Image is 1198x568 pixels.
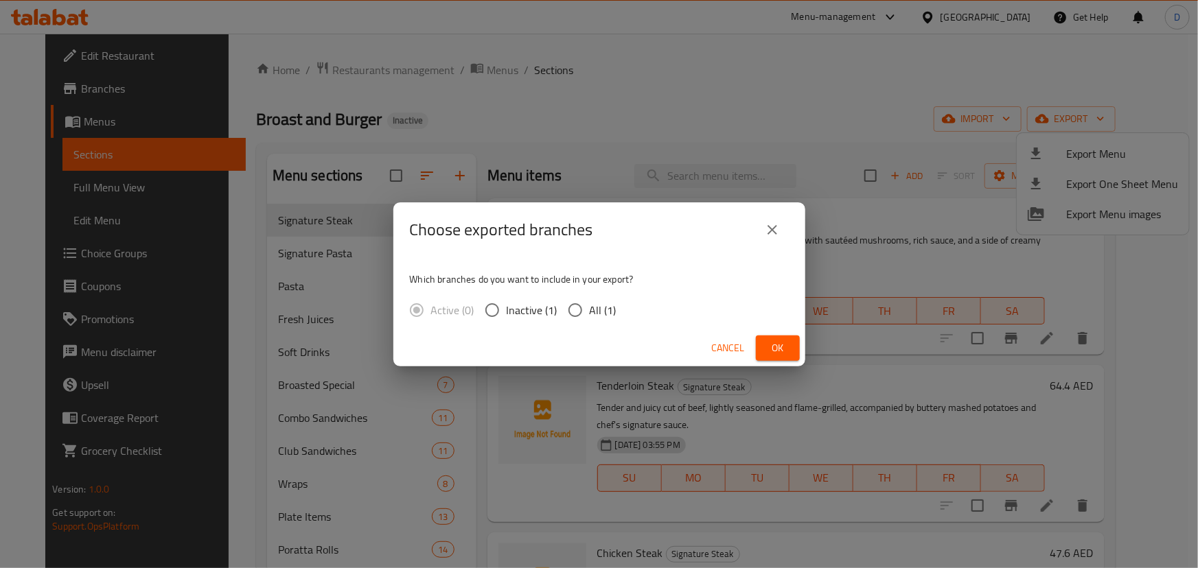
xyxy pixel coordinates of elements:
span: All (1) [590,302,617,318]
span: Cancel [712,340,745,357]
button: Cancel [706,335,750,361]
span: Inactive (1) [507,302,557,318]
button: close [756,213,789,246]
span: Ok [767,340,789,357]
span: Active (0) [431,302,474,318]
h2: Choose exported branches [410,219,593,241]
button: Ok [756,335,800,361]
p: Which branches do you want to include in your export? [410,272,789,286]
